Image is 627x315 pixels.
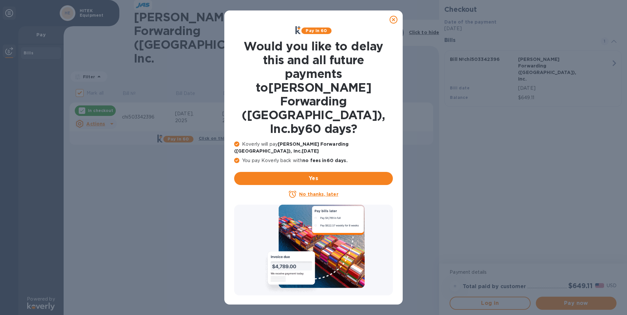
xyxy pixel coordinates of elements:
span: Yes [239,175,388,182]
b: Pay in 60 [306,28,327,33]
b: no fees in 60 days . [302,158,347,163]
h1: Would you like to delay this and all future payments to [PERSON_NAME] Forwarding ([GEOGRAPHIC_DAT... [234,39,393,136]
u: No thanks, later [299,192,338,197]
button: Yes [234,172,393,185]
p: Koverly will pay [234,141,393,155]
b: [PERSON_NAME] Forwarding ([GEOGRAPHIC_DATA]), Inc. [DATE] [234,141,349,154]
p: You pay Koverly back with [234,157,393,164]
